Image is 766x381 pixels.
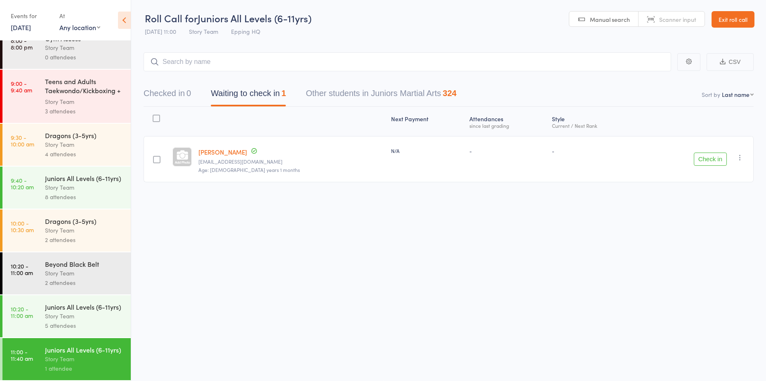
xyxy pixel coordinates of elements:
[466,111,548,132] div: Atten­dances
[2,70,131,123] a: 9:00 -9:40 amTeens and Adults Taekwondo/Kickboxing + Family Cla...Story Team3 attendees
[2,209,131,252] a: 10:00 -10:30 amDragons (3-5yrs)Story Team2 attendees
[45,259,124,268] div: Beyond Black Belt
[2,167,131,209] a: 9:40 -10:20 amJuniors All Levels (6-11yrs)Story Team8 attendees
[59,23,100,32] div: Any location
[45,131,124,140] div: Dragons (3-5yrs)
[11,9,51,23] div: Events for
[2,338,131,380] a: 11:00 -11:40 amJuniors All Levels (6-11yrs)Story Team1 attendee
[2,295,131,337] a: 10:20 -11:00 amJuniors All Levels (6-11yrs)Story Team5 attendees
[45,311,124,321] div: Story Team
[281,89,286,98] div: 1
[552,147,638,154] div: -
[144,85,191,106] button: Checked in0
[189,27,218,35] span: Story Team
[443,89,456,98] div: 324
[198,11,311,25] span: Juniors All Levels (6-11yrs)
[45,278,124,287] div: 2 attendees
[391,147,463,154] div: N/A
[231,27,260,35] span: Epping HQ
[186,89,191,98] div: 0
[45,140,124,149] div: Story Team
[694,153,727,166] button: Check in
[45,216,124,226] div: Dragons (3-5yrs)
[45,174,124,183] div: Juniors All Levels (6-11yrs)
[45,226,124,235] div: Story Team
[11,263,33,276] time: 10:20 - 11:00 am
[659,15,696,24] span: Scanner input
[388,111,466,132] div: Next Payment
[45,268,124,278] div: Story Team
[306,85,456,106] button: Other students in Juniors Martial Arts324
[198,159,384,165] small: roseche7277@gmail.com
[11,348,33,362] time: 11:00 - 11:40 am
[45,235,124,245] div: 2 attendees
[45,106,124,116] div: 3 attendees
[45,364,124,373] div: 1 attendee
[590,15,630,24] span: Manual search
[11,134,34,147] time: 9:30 - 10:00 am
[702,90,720,99] label: Sort by
[552,123,638,128] div: Current / Next Rank
[45,52,124,62] div: 0 attendees
[549,111,641,132] div: Style
[45,192,124,202] div: 8 attendees
[45,321,124,330] div: 5 attendees
[2,124,131,166] a: 9:30 -10:00 amDragons (3-5yrs)Story Team4 attendees
[144,52,671,71] input: Search by name
[11,23,31,32] a: [DATE]
[145,11,198,25] span: Roll Call for
[45,183,124,192] div: Story Team
[2,27,131,69] a: 8:00 -8:00 pmGym AccessStory Team0 attendees
[11,80,32,93] time: 9:00 - 9:40 am
[45,149,124,159] div: 4 attendees
[145,27,176,35] span: [DATE] 11:00
[712,11,754,28] a: Exit roll call
[45,43,124,52] div: Story Team
[11,37,33,50] time: 8:00 - 8:00 pm
[469,123,545,128] div: since last grading
[11,220,34,233] time: 10:00 - 10:30 am
[45,77,124,97] div: Teens and Adults Taekwondo/Kickboxing + Family Cla...
[45,345,124,354] div: Juniors All Levels (6-11yrs)
[45,354,124,364] div: Story Team
[211,85,286,106] button: Waiting to check in1
[45,97,124,106] div: Story Team
[11,177,34,190] time: 9:40 - 10:20 am
[45,302,124,311] div: Juniors All Levels (6-11yrs)
[198,148,247,156] a: [PERSON_NAME]
[2,252,131,294] a: 10:20 -11:00 amBeyond Black BeltStory Team2 attendees
[707,53,754,71] button: CSV
[59,9,100,23] div: At
[198,166,300,173] span: Age: [DEMOGRAPHIC_DATA] years 1 months
[469,147,545,154] div: -
[11,306,33,319] time: 10:20 - 11:00 am
[722,90,750,99] div: Last name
